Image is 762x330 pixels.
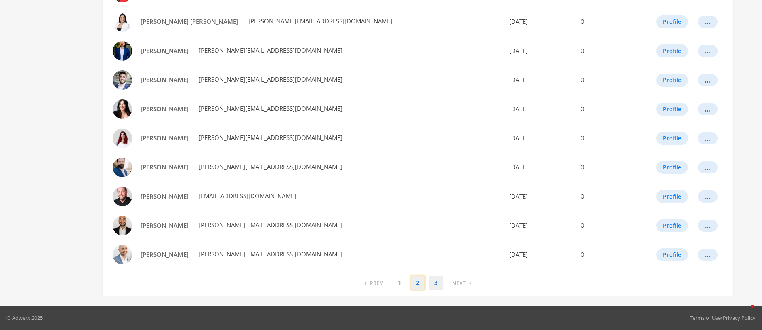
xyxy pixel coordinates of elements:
[197,133,342,142] span: [PERSON_NAME][EMAIL_ADDRESS][DOMAIN_NAME]
[576,182,636,211] td: 0
[576,36,636,66] td: 0
[141,221,189,229] span: [PERSON_NAME]
[197,221,342,229] span: [PERSON_NAME][EMAIL_ADDRESS][DOMAIN_NAME]
[576,66,636,95] td: 0
[503,124,576,153] td: [DATE]
[469,279,472,287] span: ›
[135,102,194,116] a: [PERSON_NAME]
[698,249,718,261] button: ...
[197,250,342,258] span: [PERSON_NAME][EMAIL_ADDRESS][DOMAIN_NAME]
[364,279,367,287] span: ‹
[698,220,718,232] button: ...
[141,76,189,84] span: [PERSON_NAME]
[135,43,194,58] a: [PERSON_NAME]
[197,46,342,54] span: [PERSON_NAME][EMAIL_ADDRESS][DOMAIN_NAME]
[135,189,194,204] a: [PERSON_NAME]
[576,211,636,240] td: 0
[690,314,721,322] a: Terms of Use
[141,17,238,25] span: [PERSON_NAME] [PERSON_NAME]
[735,302,754,322] iframe: Intercom live chat
[698,16,718,28] button: ...
[503,66,576,95] td: [DATE]
[705,225,711,226] div: ...
[705,196,711,197] div: ...
[197,192,296,200] span: [EMAIL_ADDRESS][DOMAIN_NAME]
[698,190,718,203] button: ...
[656,74,688,87] button: Profile
[113,216,132,235] img: Ruben Albornox profile
[698,161,718,173] button: ...
[393,276,406,290] a: 1
[141,192,189,200] span: [PERSON_NAME]
[141,163,189,171] span: [PERSON_NAME]
[141,47,189,55] span: [PERSON_NAME]
[705,21,711,22] div: ...
[113,12,132,32] img: Maria Jimena Biri profile
[135,72,194,87] a: [PERSON_NAME]
[135,131,194,146] a: [PERSON_NAME]
[656,103,688,116] button: Profile
[411,276,424,290] a: 2
[359,276,477,290] nav: pagination
[503,211,576,240] td: [DATE]
[576,240,636,269] td: 0
[698,45,718,57] button: ...
[429,276,443,290] a: 3
[705,254,711,255] div: ...
[113,41,132,61] img: Michael Smith profile
[113,187,132,206] img: Rob Davis profile
[135,247,194,262] a: [PERSON_NAME]
[197,75,342,83] span: [PERSON_NAME][EMAIL_ADDRESS][DOMAIN_NAME]
[576,7,636,36] td: 0
[113,70,132,90] img: Mikey Nelms profile
[656,132,688,145] button: Profile
[359,276,388,290] a: Previous
[656,15,688,28] button: Profile
[705,51,711,51] div: ...
[503,36,576,66] td: [DATE]
[141,105,189,113] span: [PERSON_NAME]
[705,167,711,168] div: ...
[503,182,576,211] td: [DATE]
[135,14,244,29] a: [PERSON_NAME] [PERSON_NAME]
[503,95,576,124] td: [DATE]
[723,314,756,322] a: Privacy Policy
[447,276,477,290] a: Next
[197,163,342,171] span: [PERSON_NAME][EMAIL_ADDRESS][DOMAIN_NAME]
[113,129,132,148] img: Rebecca Comstock profile
[690,314,756,322] div: •
[656,161,688,174] button: Profile
[656,248,688,261] button: Profile
[576,153,636,182] td: 0
[197,104,342,112] span: [PERSON_NAME][EMAIL_ADDRESS][DOMAIN_NAME]
[656,190,688,203] button: Profile
[503,240,576,269] td: [DATE]
[503,7,576,36] td: [DATE]
[656,219,688,232] button: Profile
[141,134,189,142] span: [PERSON_NAME]
[6,314,43,322] p: © Adwerx 2025
[576,124,636,153] td: 0
[698,132,718,144] button: ...
[113,99,132,119] img: Priscilla Bowman profile
[113,158,132,177] img: Richard Childress profile
[656,44,688,57] button: Profile
[135,160,194,175] a: [PERSON_NAME]
[698,103,718,115] button: ...
[503,153,576,182] td: [DATE]
[247,17,392,25] span: [PERSON_NAME][EMAIL_ADDRESS][DOMAIN_NAME]
[135,218,194,233] a: [PERSON_NAME]
[705,138,711,139] div: ...
[113,245,132,264] img: Ryan D’Amico profile
[698,74,718,86] button: ...
[576,95,636,124] td: 0
[141,250,189,258] span: [PERSON_NAME]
